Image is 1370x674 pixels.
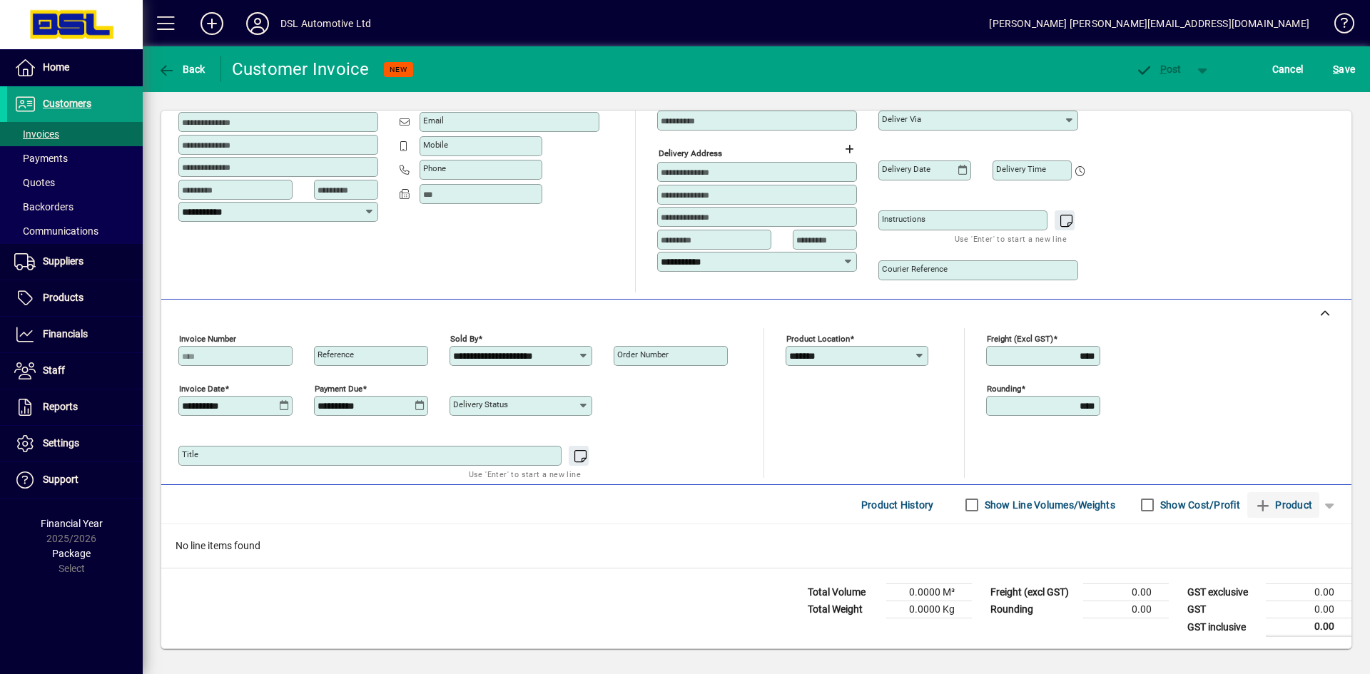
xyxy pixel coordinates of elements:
[143,56,221,82] app-page-header-button: Back
[43,474,78,485] span: Support
[158,63,205,75] span: Back
[1266,618,1351,636] td: 0.00
[423,140,448,150] mat-label: Mobile
[983,584,1083,601] td: Freight (excl GST)
[1083,584,1169,601] td: 0.00
[315,384,362,394] mat-label: Payment due
[1180,601,1266,618] td: GST
[43,401,78,412] span: Reports
[14,153,68,164] span: Payments
[882,164,930,174] mat-label: Delivery date
[450,334,478,344] mat-label: Sold by
[14,128,59,140] span: Invoices
[7,146,143,170] a: Payments
[359,88,382,111] button: Copy to Delivery address
[7,50,143,86] a: Home
[7,317,143,352] a: Financials
[983,601,1083,618] td: Rounding
[1128,56,1189,82] button: Post
[1272,58,1304,81] span: Cancel
[7,389,143,425] a: Reports
[838,138,861,160] button: Choose address
[886,584,972,601] td: 0.0000 M³
[1157,498,1240,512] label: Show Cost/Profit
[189,11,235,36] button: Add
[14,177,55,188] span: Quotes
[882,264,948,274] mat-label: Courier Reference
[43,98,91,109] span: Customers
[1135,63,1182,75] span: ost
[232,58,370,81] div: Customer Invoice
[1160,63,1167,75] span: P
[43,364,65,376] span: Staff
[318,349,354,359] mat-label: Reference
[801,601,886,618] td: Total Weight
[43,255,83,267] span: Suppliers
[882,114,921,124] mat-label: Deliver via
[1266,584,1351,601] td: 0.00
[280,12,371,35] div: DSL Automotive Ltd
[1266,601,1351,618] td: 0.00
[14,201,73,213] span: Backorders
[7,353,143,389] a: Staff
[14,225,98,237] span: Communications
[861,494,934,516] span: Product History
[1180,618,1266,636] td: GST inclusive
[43,328,88,339] span: Financials
[1083,601,1169,618] td: 0.00
[423,163,446,173] mat-label: Phone
[801,584,886,601] td: Total Volume
[179,334,236,344] mat-label: Invoice number
[7,195,143,219] a: Backorders
[43,292,83,303] span: Products
[7,462,143,498] a: Support
[179,384,225,394] mat-label: Invoice date
[989,12,1309,35] div: [PERSON_NAME] [PERSON_NAME][EMAIL_ADDRESS][DOMAIN_NAME]
[7,170,143,195] a: Quotes
[856,492,940,518] button: Product History
[982,498,1115,512] label: Show Line Volumes/Weights
[154,56,209,82] button: Back
[7,219,143,243] a: Communications
[996,164,1046,174] mat-label: Delivery time
[43,437,79,449] span: Settings
[882,214,925,224] mat-label: Instructions
[182,449,198,459] mat-label: Title
[1329,56,1359,82] button: Save
[786,334,850,344] mat-label: Product location
[390,65,407,74] span: NEW
[955,230,1067,247] mat-hint: Use 'Enter' to start a new line
[7,122,143,146] a: Invoices
[423,116,444,126] mat-label: Email
[886,601,972,618] td: 0.0000 Kg
[7,280,143,316] a: Products
[7,426,143,461] a: Settings
[7,244,143,280] a: Suppliers
[161,524,1351,568] div: No line items found
[1247,492,1319,518] button: Product
[52,548,91,559] span: Package
[1333,63,1339,75] span: S
[1333,58,1355,81] span: ave
[1269,56,1307,82] button: Cancel
[469,466,581,482] mat-hint: Use 'Enter' to start a new line
[453,399,508,409] mat-label: Delivery status
[987,384,1021,394] mat-label: Rounding
[43,61,69,73] span: Home
[617,349,669,359] mat-label: Order number
[41,518,103,529] span: Financial Year
[1254,494,1312,516] span: Product
[1180,584,1266,601] td: GST exclusive
[987,334,1053,344] mat-label: Freight (excl GST)
[1324,3,1352,49] a: Knowledge Base
[235,11,280,36] button: Profile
